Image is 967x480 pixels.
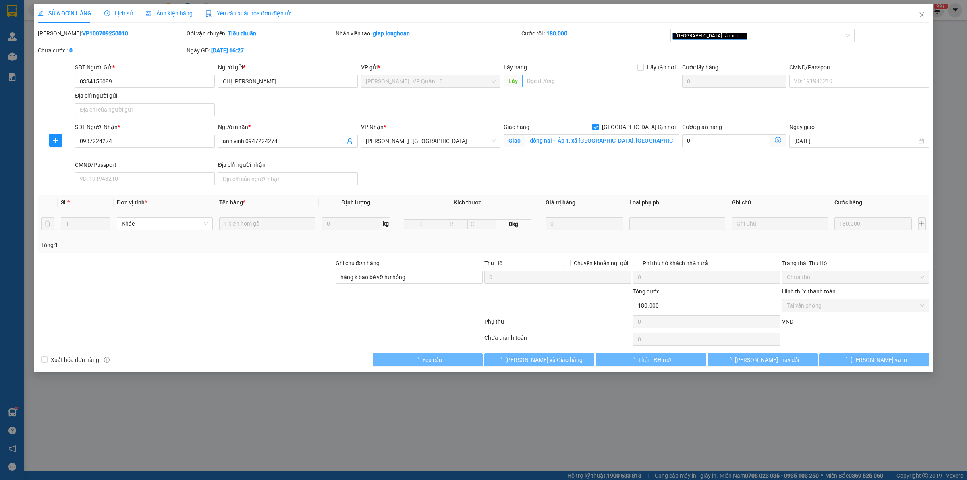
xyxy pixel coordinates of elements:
[633,288,660,295] span: Tổng cước
[336,271,483,284] input: Ghi chú đơn hàng
[787,299,924,312] span: Tại văn phòng
[205,10,291,17] span: Yêu cầu xuất hóa đơn điện tử
[205,10,212,17] img: icon
[146,10,193,17] span: Ảnh kiện hàng
[735,355,799,364] span: [PERSON_NAME] thay đổi
[708,353,818,366] button: [PERSON_NAME] thay đổi
[104,10,110,16] span: clock-circle
[496,219,531,229] span: 0kg
[467,219,496,229] input: C
[918,217,926,230] button: plus
[639,259,711,268] span: Phí thu hộ khách nhận trả
[404,219,436,229] input: D
[69,47,73,54] b: 0
[819,353,929,366] button: [PERSON_NAME] và In
[104,10,133,17] span: Lịch sử
[672,33,747,40] span: [GEOGRAPHIC_DATA] tận nơi
[732,217,828,230] input: Ghi Chú
[38,29,185,38] div: [PERSON_NAME]:
[546,30,567,37] b: 180.000
[728,195,831,210] th: Ghi chú
[505,355,583,364] span: [PERSON_NAME] và Giao hàng
[218,123,358,131] div: Người nhận
[75,160,215,169] div: CMND/Passport
[41,241,373,249] div: Tổng: 1
[599,123,679,131] span: [GEOGRAPHIC_DATA] tận nơi
[911,4,933,27] button: Close
[82,30,128,37] b: VP100709250010
[521,29,668,38] div: Cước rồi :
[382,217,390,230] span: kg
[211,47,244,54] b: [DATE] 16:27
[41,217,54,230] button: delete
[454,199,481,206] span: Kích thước
[38,46,185,55] div: Chưa cước :
[794,137,917,145] input: Ngày giao
[782,288,836,295] label: Hình thức thanh toán
[522,75,679,87] input: Dọc đường
[218,172,358,185] input: Địa chỉ của người nhận
[851,355,907,364] span: [PERSON_NAME] và In
[336,29,520,38] div: Nhân viên tạo:
[347,138,353,144] span: user-add
[228,30,256,37] b: Tiêu chuẩn
[218,63,358,72] div: Người gửi
[187,29,334,38] div: Gói vận chuyển:
[596,353,706,366] button: Thêm ĐH mới
[117,199,147,206] span: Đơn vị tính
[187,46,334,55] div: Ngày GD:
[726,357,735,362] span: loading
[525,134,679,147] input: Giao tận nơi
[366,75,496,87] span: Hồ Chí Minh : VP Quận 10
[546,217,623,230] input: 0
[740,34,744,38] span: close
[146,10,151,16] span: picture
[496,357,505,362] span: loading
[775,137,781,143] span: dollar-circle
[504,75,522,87] span: Lấy
[484,353,594,366] button: [PERSON_NAME] và Giao hàng
[638,355,672,364] span: Thêm ĐH mới
[504,134,525,147] span: Giao
[782,318,793,325] span: VND
[38,10,91,17] span: SỬA ĐƠN HÀNG
[104,357,110,363] span: info-circle
[38,10,44,16] span: edit
[75,103,215,116] input: Địa chỉ của người gửi
[75,123,215,131] div: SĐT Người Nhận
[629,357,638,362] span: loading
[422,355,442,364] span: Yêu cầu
[75,91,215,100] div: Địa chỉ người gửi
[49,134,62,147] button: plus
[373,353,483,366] button: Yêu cầu
[218,160,358,169] div: Địa chỉ người nhận
[919,12,925,18] span: close
[50,137,62,143] span: plus
[834,217,912,230] input: 0
[504,124,529,130] span: Giao hàng
[483,317,632,331] div: Phụ thu
[373,30,410,37] b: giap.longhoan
[789,63,929,72] div: CMND/Passport
[61,199,67,206] span: SL
[48,355,102,364] span: Xuất hóa đơn hàng
[644,63,679,72] span: Lấy tận nơi
[484,260,503,266] span: Thu Hộ
[626,195,728,210] th: Loại phụ phí
[504,64,527,71] span: Lấy hàng
[682,75,786,88] input: Cước lấy hàng
[219,217,315,230] input: VD: Bàn, Ghế
[122,218,208,230] span: Khác
[782,259,929,268] div: Trạng thái Thu Hộ
[413,357,422,362] span: loading
[834,199,862,206] span: Cước hàng
[361,63,501,72] div: VP gửi
[787,271,924,283] span: Chưa thu
[682,64,718,71] label: Cước lấy hàng
[336,260,380,266] label: Ghi chú đơn hàng
[366,135,496,147] span: Hồ Chí Minh : Kho Quận 12
[682,124,722,130] label: Cước giao hàng
[75,63,215,72] div: SĐT Người Gửi
[219,199,245,206] span: Tên hàng
[682,134,770,147] input: Cước giao hàng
